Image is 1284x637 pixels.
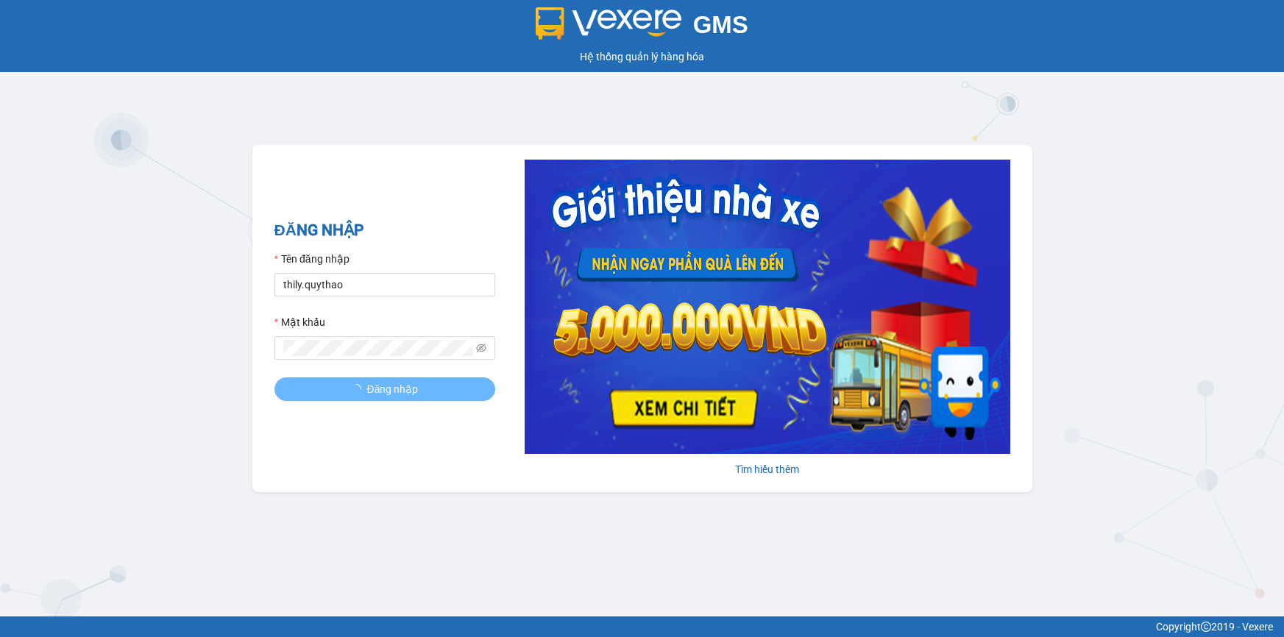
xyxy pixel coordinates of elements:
button: Đăng nhập [274,377,495,401]
img: banner-0 [525,160,1010,454]
label: Mật khẩu [274,314,325,330]
label: Tên đăng nhập [274,251,350,267]
h2: ĐĂNG NHẬP [274,218,495,243]
div: Hệ thống quản lý hàng hóa [4,49,1280,65]
span: GMS [693,11,748,38]
img: logo 2 [536,7,681,40]
span: eye-invisible [476,343,486,353]
a: GMS [536,22,748,34]
span: Đăng nhập [367,381,419,397]
span: loading [351,384,367,394]
span: copyright [1201,622,1211,632]
div: Tìm hiểu thêm [525,461,1010,477]
input: Tên đăng nhập [274,273,495,296]
div: Copyright 2019 - Vexere [11,619,1273,635]
input: Mật khẩu [283,340,473,356]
